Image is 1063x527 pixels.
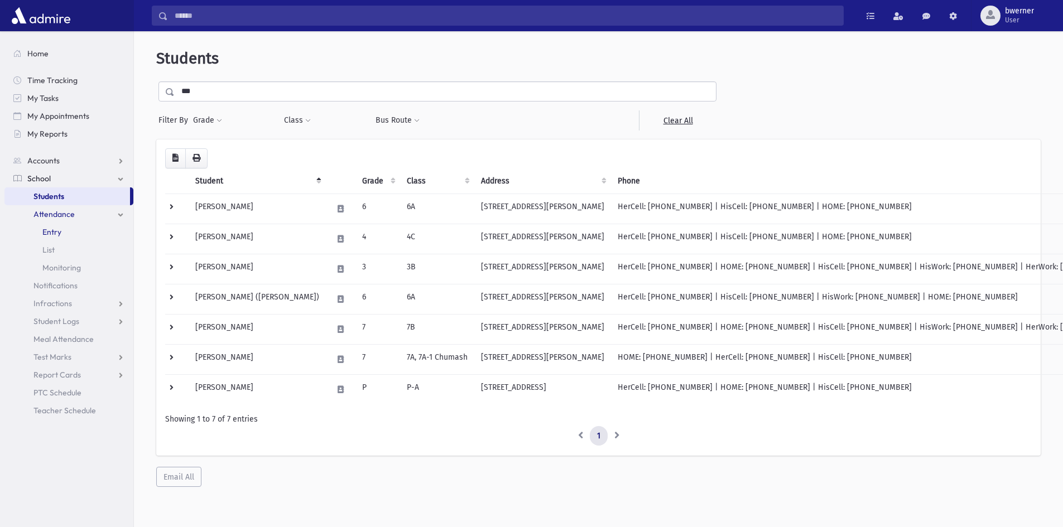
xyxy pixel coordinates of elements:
[590,426,608,446] a: 1
[189,374,326,404] td: [PERSON_NAME]
[189,344,326,374] td: [PERSON_NAME]
[474,168,611,194] th: Address: activate to sort column ascending
[400,314,474,344] td: 7B
[4,125,133,143] a: My Reports
[4,107,133,125] a: My Appointments
[189,194,326,224] td: [PERSON_NAME]
[355,314,400,344] td: 7
[400,168,474,194] th: Class: activate to sort column ascending
[474,314,611,344] td: [STREET_ADDRESS][PERSON_NAME]
[4,259,133,277] a: Monitoring
[4,152,133,170] a: Accounts
[283,110,311,130] button: Class
[168,6,843,26] input: Search
[4,170,133,187] a: School
[355,168,400,194] th: Grade: activate to sort column ascending
[185,148,208,168] button: Print
[400,344,474,374] td: 7A, 7A-1 Chumash
[355,254,400,284] td: 3
[33,209,75,219] span: Attendance
[4,294,133,312] a: Infractions
[27,49,49,59] span: Home
[33,388,81,398] span: PTC Schedule
[33,191,64,201] span: Students
[9,4,73,27] img: AdmirePro
[33,281,78,291] span: Notifications
[400,284,474,314] td: 6A
[4,277,133,294] a: Notifications
[4,366,133,384] a: Report Cards
[355,374,400,404] td: P
[639,110,716,130] a: Clear All
[400,194,474,224] td: 6A
[4,241,133,259] a: List
[165,148,186,168] button: CSV
[27,93,59,103] span: My Tasks
[33,298,72,308] span: Infractions
[4,205,133,223] a: Attendance
[193,110,223,130] button: Grade
[375,110,420,130] button: Bus Route
[400,254,474,284] td: 3B
[189,254,326,284] td: [PERSON_NAME]
[189,168,326,194] th: Student: activate to sort column descending
[355,284,400,314] td: 6
[4,312,133,330] a: Student Logs
[33,316,79,326] span: Student Logs
[4,402,133,419] a: Teacher Schedule
[27,75,78,85] span: Time Tracking
[400,224,474,254] td: 4C
[42,263,81,273] span: Monitoring
[474,254,611,284] td: [STREET_ADDRESS][PERSON_NAME]
[474,284,611,314] td: [STREET_ADDRESS][PERSON_NAME]
[165,413,1032,425] div: Showing 1 to 7 of 7 entries
[156,467,201,487] button: Email All
[189,284,326,314] td: [PERSON_NAME] ([PERSON_NAME])
[33,334,94,344] span: Meal Attendance
[1005,16,1034,25] span: User
[42,227,61,237] span: Entry
[355,194,400,224] td: 6
[27,156,60,166] span: Accounts
[474,224,611,254] td: [STREET_ADDRESS][PERSON_NAME]
[189,224,326,254] td: [PERSON_NAME]
[27,173,51,183] span: School
[355,224,400,254] td: 4
[4,223,133,241] a: Entry
[189,314,326,344] td: [PERSON_NAME]
[474,374,611,404] td: [STREET_ADDRESS]
[355,344,400,374] td: 7
[33,370,81,380] span: Report Cards
[4,89,133,107] a: My Tasks
[42,245,55,255] span: List
[4,330,133,348] a: Meal Attendance
[33,352,71,362] span: Test Marks
[156,49,219,67] span: Students
[4,348,133,366] a: Test Marks
[4,45,133,62] a: Home
[474,344,611,374] td: [STREET_ADDRESS][PERSON_NAME]
[27,129,68,139] span: My Reports
[4,187,130,205] a: Students
[158,114,193,126] span: Filter By
[27,111,89,121] span: My Appointments
[4,71,133,89] a: Time Tracking
[400,374,474,404] td: P-A
[474,194,611,224] td: [STREET_ADDRESS][PERSON_NAME]
[1005,7,1034,16] span: bwerner
[33,405,96,415] span: Teacher Schedule
[4,384,133,402] a: PTC Schedule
